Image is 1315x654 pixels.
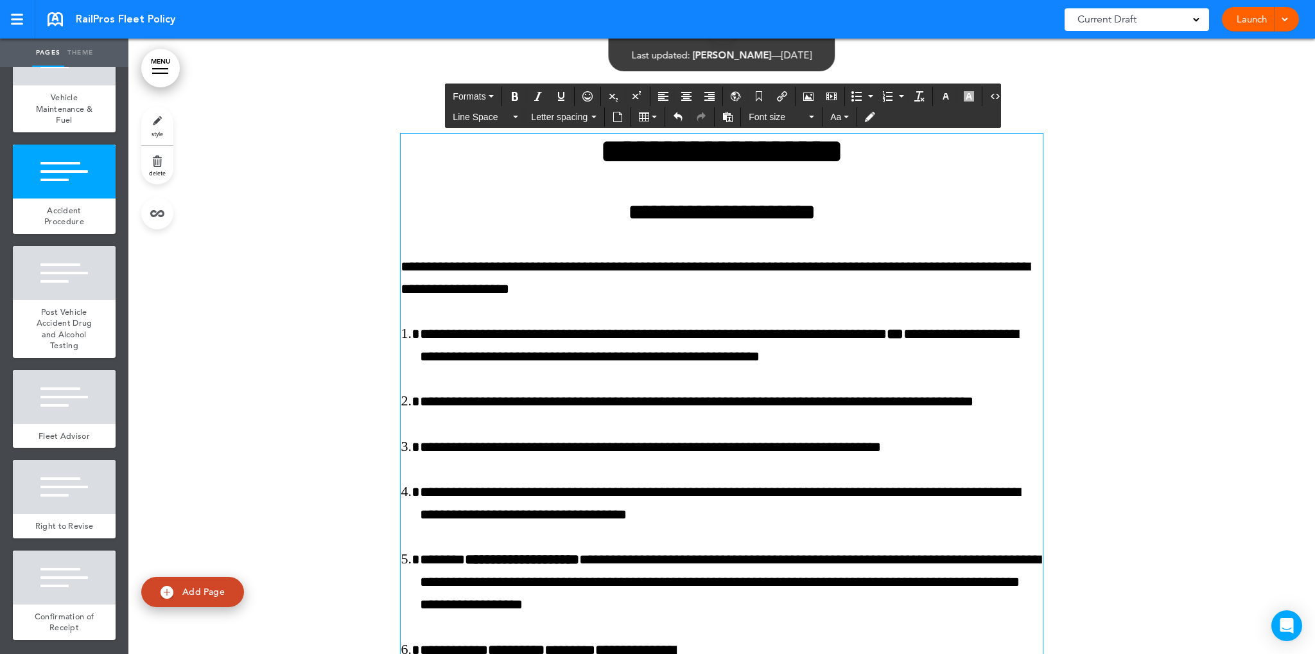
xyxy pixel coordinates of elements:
div: — [632,50,812,60]
div: Italic [527,87,549,106]
a: Post Vehicle Accident Drug and Alcohol Testing [13,300,116,358]
div: Table [633,107,663,127]
span: style [152,130,163,137]
span: Line Space [453,110,510,123]
img: add.svg [161,586,173,599]
div: Subscript [603,87,625,106]
a: style [141,107,173,145]
span: [DATE] [781,49,812,61]
span: Post Vehicle Accident Drug and Alcohol Testing [37,306,92,351]
div: Bold [504,87,526,106]
div: Airmason image [797,87,819,106]
div: Bullet list [847,87,876,106]
div: Insert/edit media [821,87,842,106]
span: Aa [830,112,841,122]
span: Vehicle Maintenance & Fuel [36,92,92,125]
div: Redo [690,107,712,127]
div: Align left [652,87,674,106]
div: Align center [675,87,697,106]
div: Paste as text [717,107,738,127]
div: Insert/edit airmason link [771,87,793,106]
div: Align right [699,87,720,106]
span: Confirmation of Receipt [35,611,94,633]
a: Confirmation of Receipt [13,605,116,640]
a: Vehicle Maintenance & Fuel [13,85,116,132]
div: Insert/Edit global anchor link [725,87,747,106]
div: Superscript [626,87,648,106]
div: Underline [550,87,572,106]
div: Clear formatting [909,87,930,106]
div: Source code [984,87,1006,106]
div: Insert document [607,107,629,127]
span: Right to Revise [35,520,94,531]
a: Right to Revise [13,514,116,538]
span: Font size [749,110,806,123]
div: Undo [667,107,689,127]
span: Formats [453,91,485,102]
span: Current Draft [1077,10,1136,28]
a: Launch [1232,7,1272,31]
span: delete [149,169,166,177]
div: Toggle Tracking Changes [859,107,881,127]
a: Pages [32,39,64,67]
div: Open Intercom Messenger [1271,610,1302,641]
a: MENU [141,49,180,87]
div: Anchor [748,87,770,106]
span: Letter spacing [531,110,589,123]
span: [PERSON_NAME] [693,49,772,61]
span: Last updated: [632,49,690,61]
span: RailPros Fleet Policy [76,12,175,26]
span: Accident Procedure [44,205,84,227]
a: Add Page [141,577,244,607]
a: Fleet Advisor [13,424,116,448]
span: Fleet Advisor [39,430,90,441]
a: Theme [64,39,96,67]
div: Numbered list [878,87,907,106]
span: Add Page [182,586,225,597]
a: delete [141,146,173,184]
a: Accident Procedure [13,199,116,234]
